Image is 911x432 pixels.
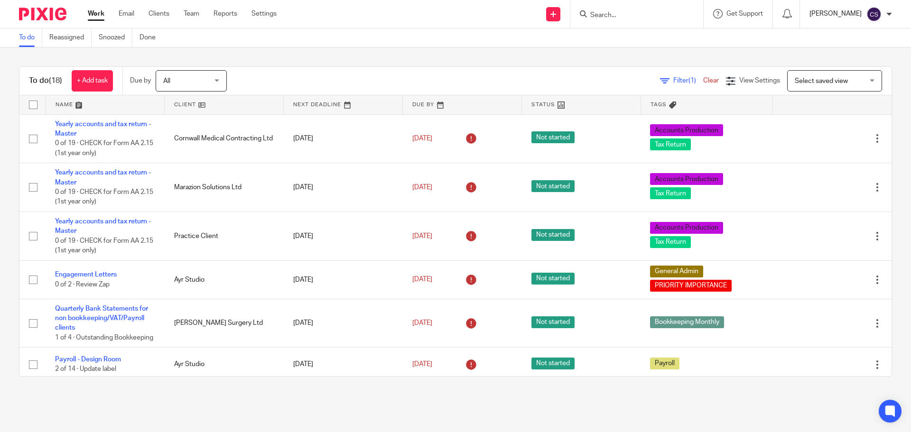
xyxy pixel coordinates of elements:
span: Not started [531,180,575,192]
td: [DATE] [284,163,403,212]
a: Done [139,28,163,47]
td: Ayr Studio [165,348,284,381]
span: 0 of 2 · Review Zap [55,281,110,288]
td: [DATE] [284,348,403,381]
td: [DATE] [284,299,403,348]
a: Clear [703,77,719,84]
a: To do [19,28,42,47]
a: Clients [149,9,169,18]
p: [PERSON_NAME] [809,9,862,18]
a: Yearly accounts and tax return - Master [55,169,151,185]
td: Practice Client [165,212,284,261]
span: Tax Return [650,138,691,150]
a: Snoozed [99,28,132,47]
span: (1) [688,77,696,84]
a: Yearly accounts and tax return - Master [55,218,151,234]
td: Marazion Solutions Ltd [165,163,284,212]
span: View Settings [739,77,780,84]
span: Tax Return [650,187,691,199]
span: Bookkeeping Monthly [650,316,724,328]
span: Accounts Production [650,173,723,185]
a: Payroll - Design Room [55,356,121,363]
span: All [163,78,170,84]
span: 0 of 19 · CHECK for Form AA 2.15 (1st year only) [55,189,153,205]
td: [DATE] [284,212,403,261]
span: Payroll [650,358,679,369]
p: Due by [130,76,151,85]
span: Select saved view [795,78,848,84]
span: [DATE] [412,276,432,283]
span: [DATE] [412,135,432,142]
span: Accounts Production [650,124,723,136]
span: Accounts Production [650,222,723,234]
span: Tags [651,102,667,107]
td: [DATE] [284,114,403,163]
td: Cornwall Medical Contracting Ltd [165,114,284,163]
span: [DATE] [412,320,432,326]
span: 1 of 4 · Outstanding Bookkeeping [55,334,153,341]
span: PRIORITY IMPORTANCE [650,280,732,292]
span: Tax Return [650,236,691,248]
a: Reassigned [49,28,92,47]
span: 2 of 14 · Update label [55,366,116,373]
a: Quarterly Bank Statements for non bookkeeping/VAT/Payroll clients [55,305,148,331]
a: Email [119,9,134,18]
span: 0 of 19 · CHECK for Form AA 2.15 (1st year only) [55,238,153,254]
td: [PERSON_NAME] Surgery Ltd [165,299,284,348]
h1: To do [29,76,62,86]
span: [DATE] [412,184,432,191]
a: Yearly accounts and tax return - Master [55,121,151,137]
span: Not started [531,316,575,328]
span: Not started [531,229,575,241]
img: svg%3E [866,7,882,22]
span: Not started [531,358,575,369]
span: Not started [531,273,575,285]
span: General Admin [650,266,703,277]
td: [DATE] [284,260,403,299]
a: Reports [214,9,237,18]
a: + Add task [72,70,113,92]
a: Engagement Letters [55,271,117,278]
input: Search [589,11,675,20]
span: (18) [49,77,62,84]
img: Pixie [19,8,66,20]
span: Get Support [726,10,763,17]
a: Settings [251,9,277,18]
td: Ayr Studio [165,260,284,299]
span: Filter [673,77,703,84]
span: 0 of 19 · CHECK for Form AA 2.15 (1st year only) [55,140,153,156]
a: Team [184,9,199,18]
a: Work [88,9,104,18]
span: [DATE] [412,361,432,368]
span: Not started [531,131,575,143]
span: [DATE] [412,233,432,239]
